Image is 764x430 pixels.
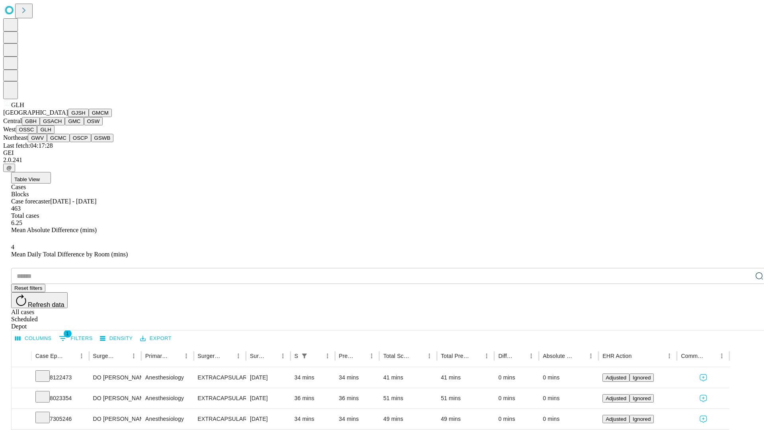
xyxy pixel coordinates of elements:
button: Menu [585,350,596,362]
div: 1 active filter [299,350,310,362]
div: Total Scheduled Duration [383,353,412,359]
div: 49 mins [441,409,491,429]
span: Mean Absolute Difference (mins) [11,227,97,233]
div: 41 mins [383,367,433,388]
button: GWV [28,134,47,142]
div: EXTRACAPSULAR CATARACT REMOVAL COMPLEX WITH IOL [198,388,242,408]
button: Show filters [57,332,95,345]
span: Ignored [633,375,651,381]
span: Adjusted [606,375,626,381]
button: Sort [266,350,277,362]
button: GSACH [40,117,65,125]
button: Menu [716,350,727,362]
div: Case Epic Id [35,353,64,359]
button: Menu [424,350,435,362]
button: Sort [515,350,526,362]
span: Refresh data [28,301,64,308]
button: Adjusted [602,415,630,423]
button: Sort [632,350,643,362]
button: Sort [117,350,128,362]
div: [DATE] [250,388,286,408]
div: Anesthesiology [145,388,189,408]
div: Surgery Name [198,353,221,359]
button: Sort [355,350,366,362]
button: OSSC [16,125,37,134]
div: Anesthesiology [145,367,189,388]
button: GMC [65,117,84,125]
button: Sort [413,350,424,362]
div: 2.0.241 [3,156,761,164]
button: Menu [277,350,288,362]
div: EXTRACAPSULAR CATARACT REMOVAL WITH [MEDICAL_DATA] [198,367,242,388]
span: 1 [64,330,72,338]
span: Adjusted [606,416,626,422]
button: Ignored [630,394,654,403]
button: GMCM [89,109,112,117]
div: 34 mins [339,409,376,429]
span: West [3,126,16,133]
div: Total Predicted Duration [441,353,470,359]
span: Central [3,117,22,124]
button: GJSH [68,109,89,117]
button: Expand [16,371,27,385]
span: Ignored [633,395,651,401]
button: Sort [311,350,322,362]
button: GLH [37,125,54,134]
div: Anesthesiology [145,409,189,429]
span: Adjusted [606,395,626,401]
span: GLH [11,102,24,108]
div: 8023354 [35,388,85,408]
button: Menu [76,350,87,362]
button: OSCP [70,134,91,142]
button: OSW [84,117,103,125]
span: Case forecaster [11,198,50,205]
span: 6.25 [11,219,22,226]
span: Ignored [633,416,651,422]
button: GSWB [91,134,114,142]
span: 463 [11,205,21,212]
button: Table View [11,172,51,184]
div: Comments [681,353,704,359]
span: Last fetch: 04:17:28 [3,142,53,149]
button: Select columns [13,332,54,345]
button: Menu [181,350,192,362]
span: [GEOGRAPHIC_DATA] [3,109,68,116]
button: Menu [481,350,492,362]
div: 8122473 [35,367,85,388]
span: Table View [14,176,40,182]
div: 34 mins [294,409,331,429]
div: Predicted In Room Duration [339,353,355,359]
div: DO [PERSON_NAME] [93,409,137,429]
div: 0 mins [543,388,594,408]
span: [DATE] - [DATE] [50,198,96,205]
button: Refresh data [11,292,68,308]
button: Show filters [299,350,310,362]
button: Density [98,332,135,345]
button: Adjusted [602,373,630,382]
div: 0 mins [543,409,594,429]
button: Sort [705,350,716,362]
div: 36 mins [294,388,331,408]
button: Sort [222,350,233,362]
div: 51 mins [441,388,491,408]
div: Scheduled In Room Duration [294,353,298,359]
button: Sort [470,350,481,362]
div: DO [PERSON_NAME] [93,367,137,388]
div: 0 mins [498,367,535,388]
div: 0 mins [543,367,594,388]
span: Total cases [11,212,39,219]
button: Menu [366,350,377,362]
div: Surgeon Name [93,353,116,359]
div: Surgery Date [250,353,265,359]
button: Menu [526,350,537,362]
div: 49 mins [383,409,433,429]
div: GEI [3,149,761,156]
div: 36 mins [339,388,376,408]
button: Ignored [630,415,654,423]
button: Sort [65,350,76,362]
button: Reset filters [11,284,45,292]
div: DO [PERSON_NAME] [93,388,137,408]
button: Sort [574,350,585,362]
button: Sort [170,350,181,362]
div: Primary Service [145,353,168,359]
